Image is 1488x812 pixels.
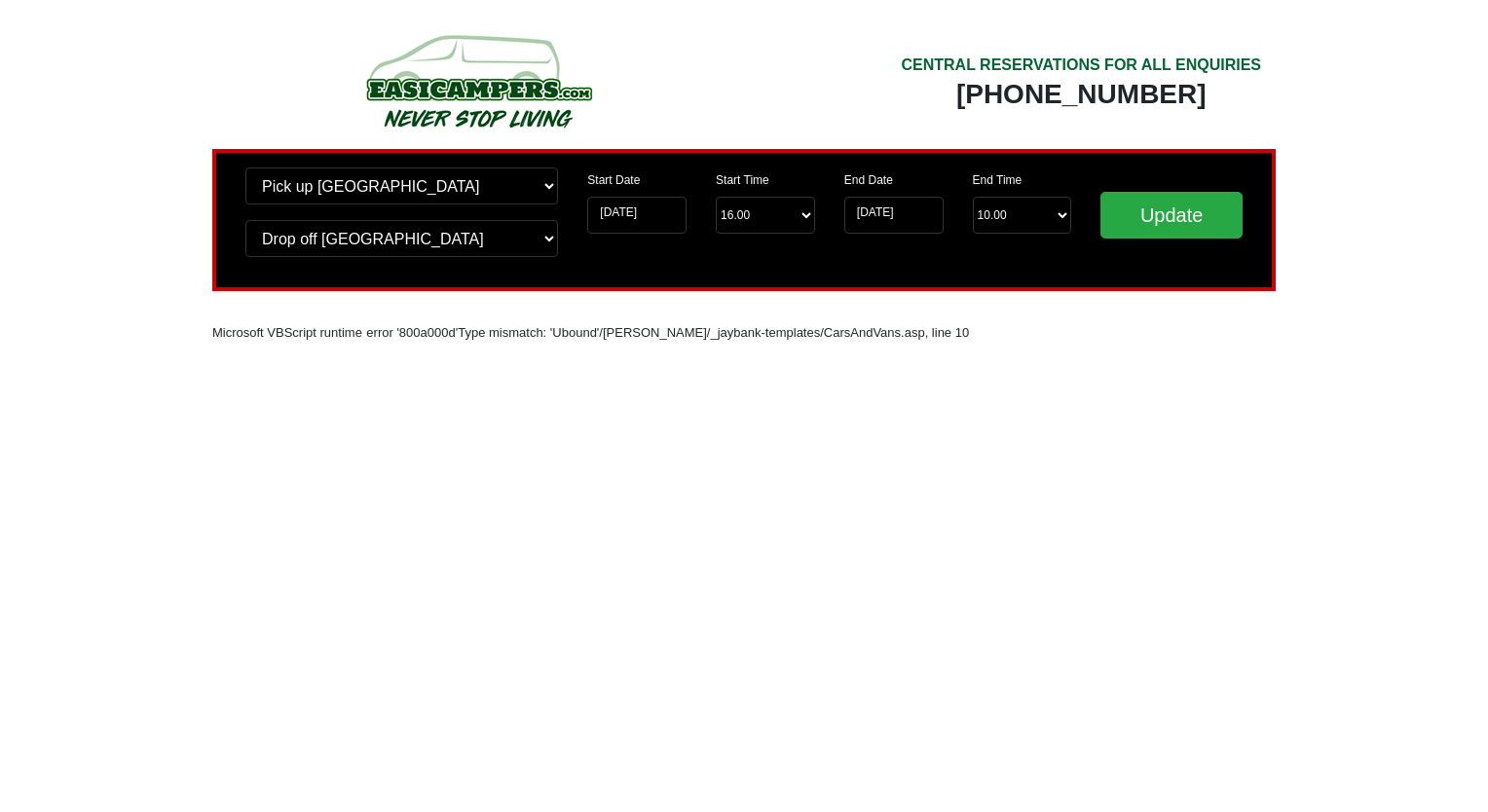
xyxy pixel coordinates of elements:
input: Update [1100,192,1243,239]
label: Start Time [716,171,769,189]
font: , line 10 [925,325,970,340]
label: Start Date [587,171,640,189]
label: End Date [844,171,893,189]
label: End Time [973,171,1023,189]
font: /[PERSON_NAME]/_jaybank-templates/CarsAndVans.asp [599,325,924,340]
div: [PHONE_NUMBER] [901,77,1261,112]
input: Start Date [587,197,687,234]
div: CENTRAL RESERVATIONS FOR ALL ENQUIRIES [901,54,1261,77]
font: Microsoft VBScript runtime [212,325,362,340]
input: Return Date [844,197,944,234]
font: error '800a000d' [366,325,458,340]
img: campers-checkout-logo.png [293,27,663,134]
font: Type mismatch: 'Ubound' [458,325,599,340]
